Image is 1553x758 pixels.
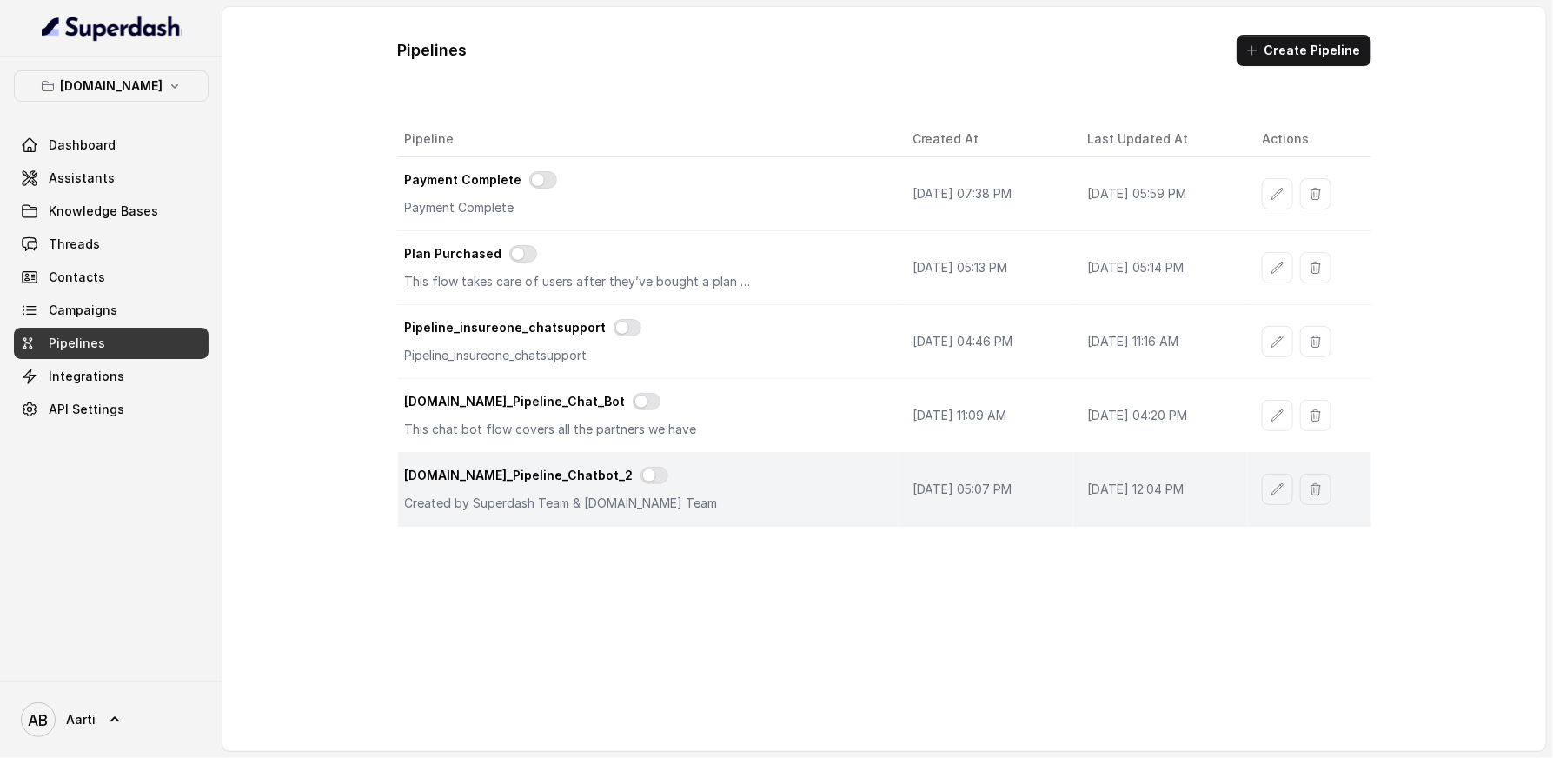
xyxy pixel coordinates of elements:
span: Dashboard [49,136,116,154]
p: [DATE] 04:46 PM [913,333,1059,350]
p: [DATE] 05:14 PM [1087,259,1234,276]
text: AB [29,711,49,729]
p: This chat bot flow covers all the partners we have [405,421,753,438]
p: [DATE] 05:59 PM [1087,185,1234,203]
p: [DATE] 07:38 PM [913,185,1059,203]
th: Pipeline [398,122,899,157]
th: Created At [899,122,1073,157]
button: Create Pipeline [1237,35,1371,66]
span: Pipelines [49,335,105,352]
a: Campaigns [14,295,209,326]
p: This flow takes care of users after they’ve bought a plan – from saying Thank you for purchasing ... [405,273,753,290]
span: Contacts [49,269,105,286]
a: Aarti [14,695,209,744]
th: Last Updated At [1073,122,1248,157]
span: API Settings [49,401,124,418]
p: Plan Purchased [405,245,502,263]
img: light.svg [42,14,182,42]
p: Created by Superdash Team & [DOMAIN_NAME] Team [405,495,753,512]
span: Knowledge Bases [49,203,158,220]
p: [DOMAIN_NAME]_Pipeline_Chatbot_2 [405,467,634,484]
h1: Pipelines [398,37,468,64]
span: Threads [49,236,100,253]
p: Payment Complete [405,171,522,189]
p: [DATE] 12:04 PM [1087,481,1234,498]
span: Integrations [49,368,124,385]
p: [DATE] 11:09 AM [913,407,1059,424]
p: [DATE] 05:13 PM [913,259,1059,276]
a: Knowledge Bases [14,196,209,227]
a: Dashboard [14,130,209,161]
p: Pipeline_insureone_chatsupport [405,347,753,364]
p: [DATE] 04:20 PM [1087,407,1234,424]
span: Assistants [49,170,115,187]
a: Integrations [14,361,209,392]
p: [DOMAIN_NAME] [60,76,163,96]
p: [DATE] 05:07 PM [913,481,1059,498]
p: Payment Complete [405,199,753,216]
a: Pipelines [14,328,209,359]
a: API Settings [14,394,209,425]
p: [DOMAIN_NAME]_Pipeline_Chat_Bot [405,393,626,410]
th: Actions [1248,122,1370,157]
p: Pipeline_insureone_chatsupport [405,319,607,336]
span: Aarti [66,711,96,728]
button: [DOMAIN_NAME] [14,70,209,102]
span: Campaigns [49,302,117,319]
p: [DATE] 11:16 AM [1087,333,1234,350]
a: Contacts [14,262,209,293]
a: Assistants [14,163,209,194]
a: Threads [14,229,209,260]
